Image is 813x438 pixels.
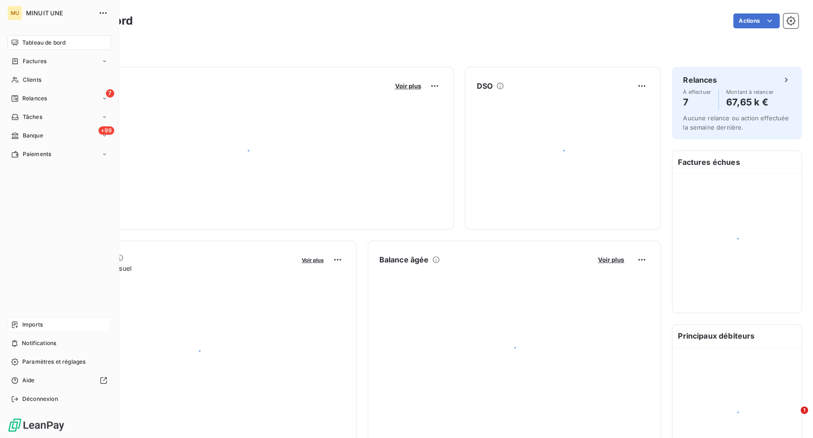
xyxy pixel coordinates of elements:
[476,80,492,92] h6: DSO
[683,89,711,95] span: À effectuer
[299,255,326,264] button: Voir plus
[23,113,42,121] span: Tâches
[683,95,711,110] h4: 7
[98,126,114,135] span: +99
[392,82,423,90] button: Voir plus
[672,151,801,173] h6: Factures échues
[106,89,114,98] span: 7
[726,95,774,110] h4: 67,65 k €
[7,418,65,432] img: Logo LeanPay
[726,89,774,95] span: Montant à relancer
[23,150,51,158] span: Paiements
[22,339,56,347] span: Notifications
[683,114,789,131] span: Aucune relance ou action effectuée la semaine dernière.
[22,320,43,329] span: Imports
[23,57,46,65] span: Factures
[22,376,35,385] span: Aide
[22,395,58,403] span: Déconnexion
[733,13,780,28] button: Actions
[302,257,324,263] span: Voir plus
[395,82,421,90] span: Voir plus
[800,406,808,414] span: 1
[672,325,801,347] h6: Principaux débiteurs
[52,263,295,273] span: Chiffre d'affaires mensuel
[379,254,429,265] h6: Balance âgée
[7,373,111,388] a: Aide
[22,358,85,366] span: Paramètres et réglages
[781,406,804,429] iframe: Intercom live chat
[595,255,627,264] button: Voir plus
[23,76,41,84] span: Clients
[683,74,717,85] h6: Relances
[23,131,43,140] span: Banque
[26,9,93,17] span: MINUIT UNE
[7,6,22,20] div: MU
[22,39,65,47] span: Tableau de bord
[598,256,624,263] span: Voir plus
[22,94,47,103] span: Relances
